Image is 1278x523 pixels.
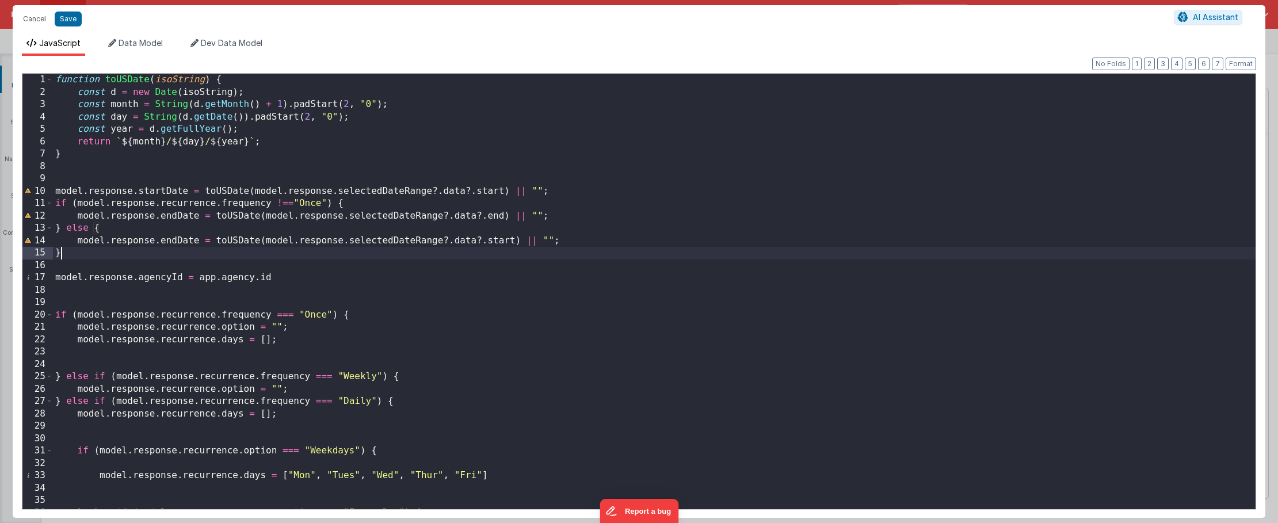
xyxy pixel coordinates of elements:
[1193,12,1238,22] span: AI Assistant
[22,173,53,185] div: 9
[22,197,53,210] div: 11
[22,74,53,86] div: 1
[1144,58,1155,70] button: 2
[1212,58,1223,70] button: 7
[22,210,53,223] div: 12
[22,494,53,507] div: 35
[22,309,53,322] div: 20
[22,272,53,284] div: 17
[22,445,53,457] div: 31
[1171,58,1182,70] button: 4
[1226,58,1256,70] button: Format
[22,346,53,358] div: 23
[22,507,53,520] div: 36
[119,38,163,48] span: Data Model
[22,334,53,346] div: 22
[1157,58,1169,70] button: 3
[22,222,53,235] div: 13
[600,499,678,523] iframe: Marker.io feedback button
[55,12,82,26] button: Save
[22,148,53,161] div: 7
[22,482,53,495] div: 34
[22,161,53,173] div: 8
[22,284,53,297] div: 18
[22,358,53,371] div: 24
[22,371,53,383] div: 25
[201,38,262,48] span: Dev Data Model
[22,321,53,334] div: 21
[22,469,53,482] div: 33
[22,259,53,272] div: 16
[1198,58,1210,70] button: 6
[22,296,53,309] div: 19
[22,86,53,99] div: 2
[22,457,53,470] div: 32
[22,98,53,111] div: 3
[1185,58,1196,70] button: 5
[1132,58,1142,70] button: 1
[39,38,81,48] span: JavaScript
[17,11,52,27] button: Cancel
[1174,10,1242,25] button: AI Assistant
[1092,58,1130,70] button: No Folds
[22,383,53,396] div: 26
[22,111,53,124] div: 4
[22,420,53,433] div: 29
[22,185,53,198] div: 10
[22,123,53,136] div: 5
[22,235,53,247] div: 14
[22,408,53,421] div: 28
[22,136,53,148] div: 6
[22,247,53,259] div: 15
[22,395,53,408] div: 27
[22,433,53,445] div: 30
